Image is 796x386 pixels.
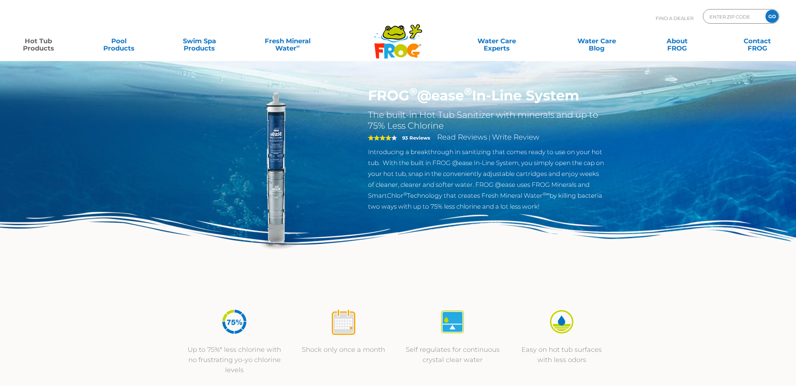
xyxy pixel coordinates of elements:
a: Hot TubProducts [7,34,70,48]
a: Swim SpaProducts [168,34,231,48]
a: Write Review [492,133,539,141]
input: GO [765,10,779,23]
img: icon-atease-shock-once [330,308,357,335]
a: PoolProducts [88,34,150,48]
p: Easy on hot tub surfaces with less odors [515,345,609,365]
span: 4 [368,135,391,141]
img: icon-atease-75percent-less [221,308,248,335]
a: ContactFROG [726,34,789,48]
p: Introducing a breakthrough in sanitizing that comes ready to use on your hot tub. With the built ... [368,146,605,212]
img: icon-atease-easy-on [548,308,575,335]
img: icon-atease-self-regulates [439,308,466,335]
a: Read Reviews [437,133,487,141]
sup: ® [409,85,417,98]
img: Frog Products Logo [370,15,426,59]
p: Up to 75%* less chlorine with no frustrating yo-yo chlorine levels [187,345,282,375]
h2: The built-in Hot Tub Sanitizer with minerals and up to 75% Less Chlorine [368,109,605,131]
a: Water CareBlog [565,34,628,48]
p: Find A Dealer [656,9,693,27]
h1: FROG @ease In-Line System [368,87,605,104]
p: Self regulates for continuous crystal clear water [405,345,500,365]
a: Fresh MineralWater∞ [248,34,327,48]
strong: 93 Reviews [402,135,430,141]
a: Water CareExperts [446,34,547,48]
sup: ∞ [296,43,300,49]
p: Shock only once a month [296,345,391,355]
sup: ® [403,191,407,197]
img: inline-system.png [191,87,357,254]
a: AboutFROG [646,34,708,48]
sup: ® [464,85,472,98]
sup: ®∞ [543,191,549,197]
span: | [489,134,491,141]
